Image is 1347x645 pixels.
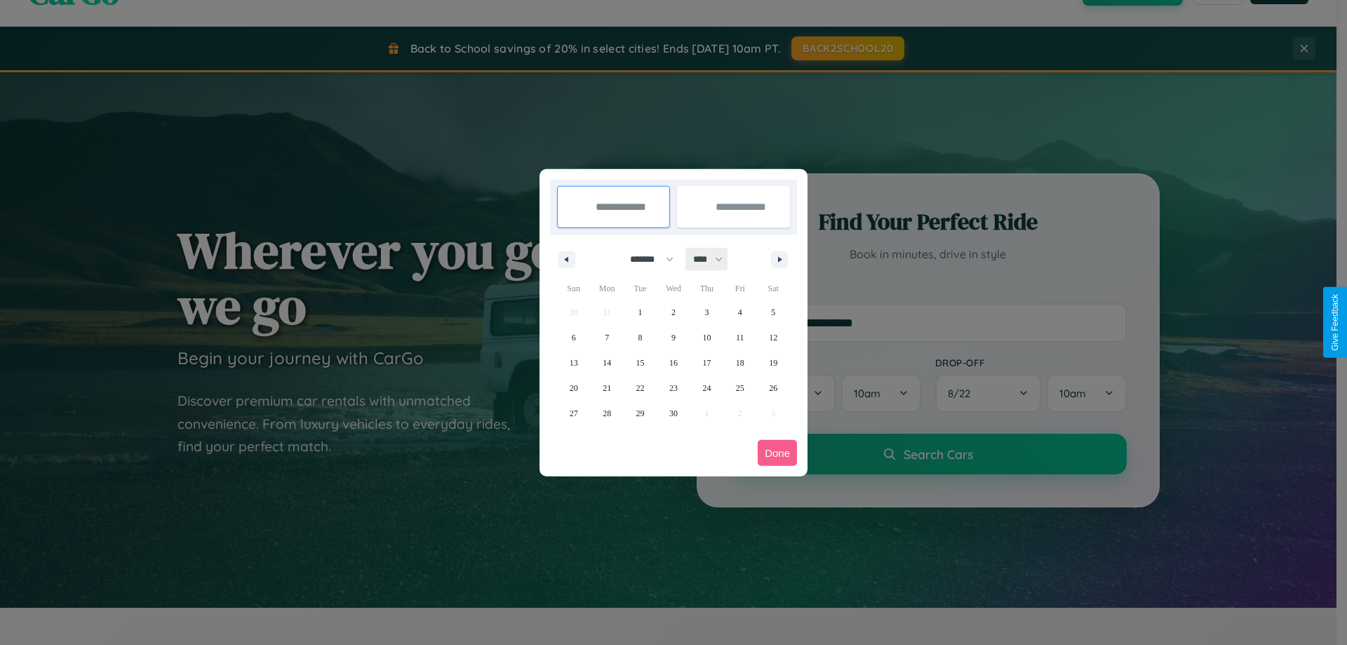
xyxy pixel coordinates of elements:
[690,350,723,375] button: 17
[690,277,723,300] span: Thu
[669,350,678,375] span: 16
[624,300,657,325] button: 1
[702,325,711,350] span: 10
[723,325,756,350] button: 11
[1330,294,1340,351] div: Give Feedback
[657,401,690,426] button: 30
[702,350,711,375] span: 17
[636,401,645,426] span: 29
[557,401,590,426] button: 27
[603,375,611,401] span: 21
[757,300,790,325] button: 5
[671,325,676,350] span: 9
[557,375,590,401] button: 20
[570,401,578,426] span: 27
[603,350,611,375] span: 14
[736,325,744,350] span: 11
[636,350,645,375] span: 15
[723,350,756,375] button: 18
[702,375,711,401] span: 24
[570,375,578,401] span: 20
[704,300,709,325] span: 3
[570,350,578,375] span: 13
[624,277,657,300] span: Tue
[669,375,678,401] span: 23
[671,300,676,325] span: 2
[723,300,756,325] button: 4
[771,300,775,325] span: 5
[690,300,723,325] button: 3
[590,350,623,375] button: 14
[603,401,611,426] span: 28
[657,277,690,300] span: Wed
[557,325,590,350] button: 6
[769,350,777,375] span: 19
[769,375,777,401] span: 26
[690,325,723,350] button: 10
[638,325,643,350] span: 8
[624,350,657,375] button: 15
[669,401,678,426] span: 30
[624,375,657,401] button: 22
[624,325,657,350] button: 8
[636,375,645,401] span: 22
[723,375,756,401] button: 25
[605,325,609,350] span: 7
[736,350,744,375] span: 18
[736,375,744,401] span: 25
[557,350,590,375] button: 13
[590,325,623,350] button: 7
[757,325,790,350] button: 12
[723,277,756,300] span: Fri
[757,375,790,401] button: 26
[757,350,790,375] button: 19
[657,375,690,401] button: 23
[557,277,590,300] span: Sun
[738,300,742,325] span: 4
[590,401,623,426] button: 28
[590,277,623,300] span: Mon
[657,300,690,325] button: 2
[758,440,797,466] button: Done
[657,325,690,350] button: 9
[590,375,623,401] button: 21
[757,277,790,300] span: Sat
[657,350,690,375] button: 16
[624,401,657,426] button: 29
[638,300,643,325] span: 1
[690,375,723,401] button: 24
[572,325,576,350] span: 6
[769,325,777,350] span: 12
